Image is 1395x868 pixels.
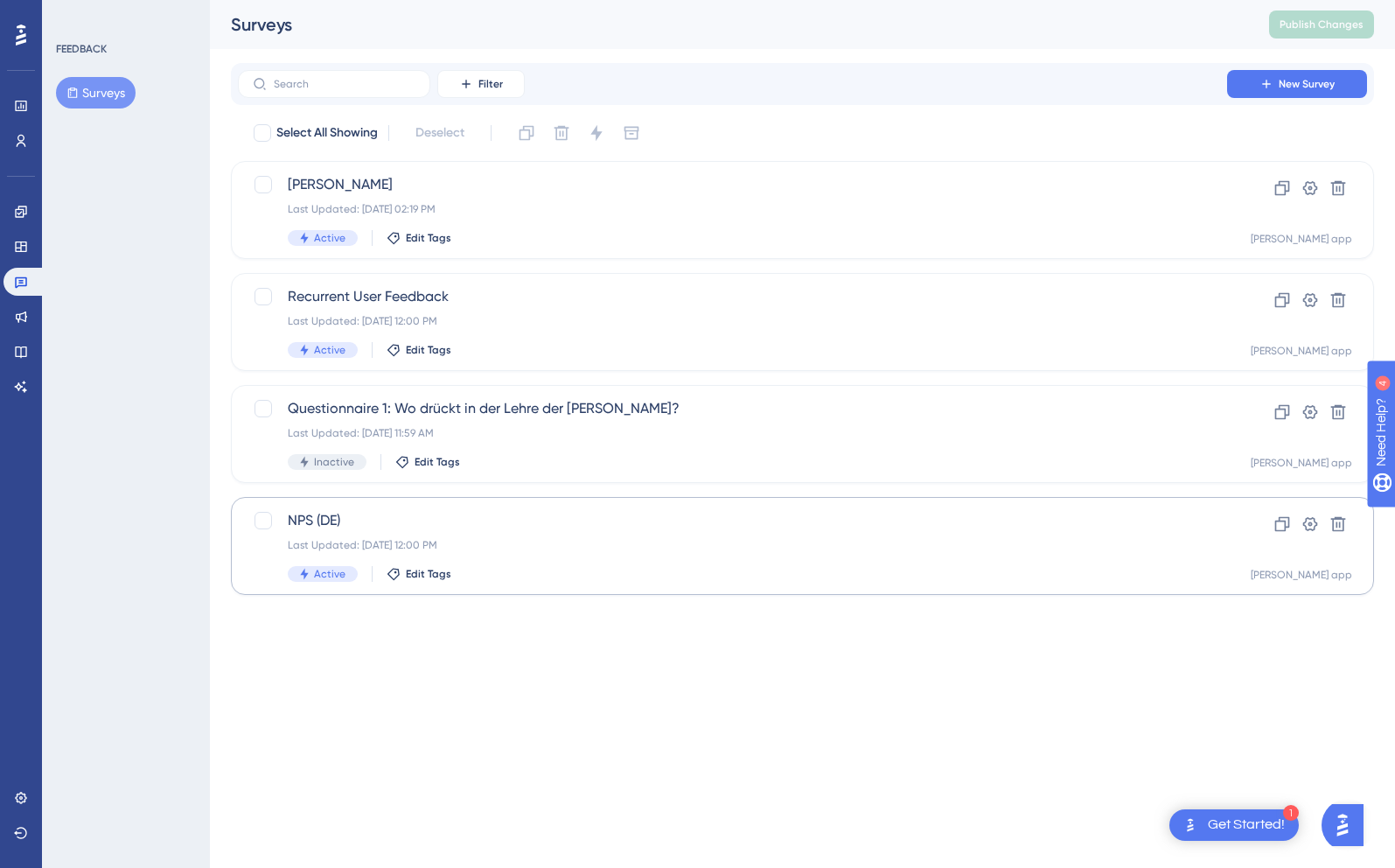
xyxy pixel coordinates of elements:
button: Publish Changes [1269,10,1374,38]
div: 4 [122,9,127,23]
span: Inactive [314,455,354,469]
span: Edit Tags [406,343,451,357]
iframe: UserGuiding AI Assistant Launcher [1322,799,1374,851]
div: [PERSON_NAME] app [1251,456,1352,470]
img: launcher-image-alternative-text [1180,815,1201,836]
div: FEEDBACK [56,42,107,56]
button: Edit Tags [395,455,460,469]
span: New Survey [1279,77,1335,91]
span: Edit Tags [406,231,451,245]
div: Surveys [231,12,1225,37]
span: [PERSON_NAME] [288,174,1177,195]
button: Filter [437,70,525,98]
button: Edit Tags [387,343,451,357]
span: Active [314,567,345,581]
button: New Survey [1227,70,1367,98]
div: [PERSON_NAME] app [1251,344,1352,358]
div: [PERSON_NAME] app [1251,232,1352,246]
div: Last Updated: [DATE] 02:19 PM [288,202,1177,216]
span: Need Help? [41,4,109,25]
div: 1 [1283,805,1299,821]
span: Active [314,343,345,357]
span: Select All Showing [276,122,378,143]
div: Last Updated: [DATE] 11:59 AM [288,426,1177,440]
div: Open Get Started! checklist, remaining modules: 1 [1169,809,1299,841]
span: Recurrent User Feedback [288,286,1177,307]
span: Publish Changes [1280,17,1364,31]
span: Edit Tags [415,455,460,469]
button: Edit Tags [387,231,451,245]
input: Search [274,78,415,90]
button: Edit Tags [387,567,451,581]
span: NPS (DE) [288,510,1177,531]
div: Get Started! [1208,815,1285,835]
span: Edit Tags [406,567,451,581]
button: Surveys [56,77,136,108]
div: Last Updated: [DATE] 12:00 PM [288,538,1177,552]
div: [PERSON_NAME] app [1251,568,1352,582]
span: Questionnaire 1: Wo drückt in der Lehre der [PERSON_NAME]? [288,398,1177,419]
span: Deselect [415,122,464,143]
button: Deselect [400,117,480,149]
div: Last Updated: [DATE] 12:00 PM [288,314,1177,328]
span: Filter [478,77,503,91]
span: Active [314,231,345,245]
